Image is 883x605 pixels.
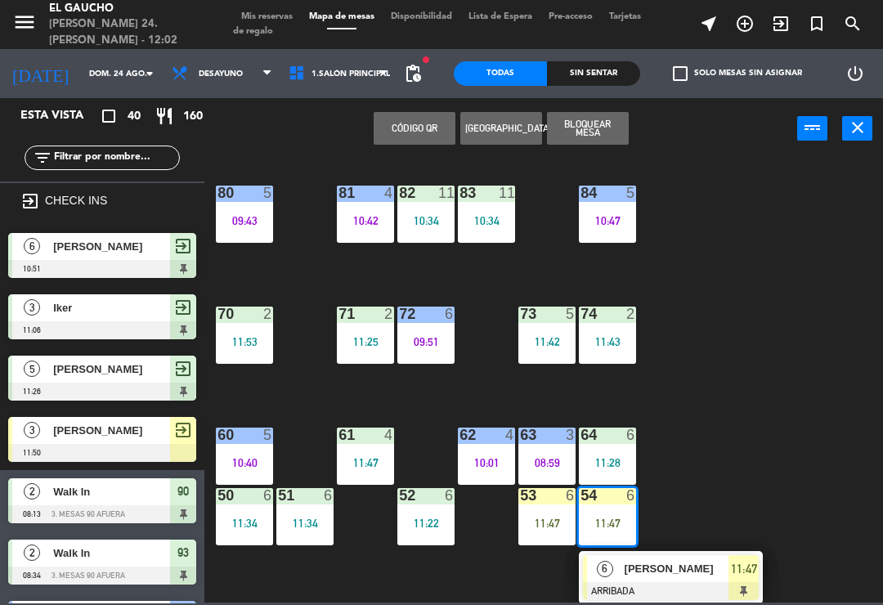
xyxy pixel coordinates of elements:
div: 6 [324,488,334,503]
i: turned_in_not [807,14,827,34]
div: El Gaucho [49,1,208,17]
div: 60 [217,428,218,442]
div: 82 [399,186,400,200]
i: power_settings_new [845,64,865,83]
div: 72 [399,307,400,321]
span: Pre-acceso [540,12,601,21]
div: 09:43 [216,215,273,226]
div: Sin sentar [547,61,640,86]
div: 5 [263,186,273,200]
div: 10:34 [458,215,515,226]
span: 3 [24,299,40,316]
span: exit_to_app [173,236,193,256]
div: 6 [566,488,576,503]
button: [GEOGRAPHIC_DATA] [460,112,542,145]
span: pending_actions [403,64,423,83]
i: arrow_drop_down [140,64,159,83]
div: 11:28 [579,457,636,468]
div: 5 [626,186,636,200]
i: menu [12,10,37,34]
span: 6 [24,238,40,254]
div: 6 [445,307,455,321]
span: exit_to_app [173,359,193,379]
div: 3 [566,428,576,442]
div: 11 [438,186,455,200]
i: search [843,14,863,34]
div: 73 [520,307,521,321]
span: Walk In [53,483,170,500]
i: exit_to_app [20,191,40,211]
div: 4 [505,428,515,442]
div: 53 [520,488,521,503]
span: [PERSON_NAME] [53,361,170,378]
div: 11:53 [216,336,273,347]
div: 6 [445,488,455,503]
div: 80 [217,186,218,200]
div: 50 [217,488,218,503]
i: filter_list [33,148,52,168]
div: 2 [384,307,394,321]
i: exit_to_app [771,14,791,34]
div: 11:47 [579,518,636,529]
i: near_me [699,14,719,34]
div: 11:25 [337,336,394,347]
span: 11:47 [731,559,757,579]
button: Código qr [374,112,455,145]
span: Mis reservas [233,12,301,21]
div: 63 [520,428,521,442]
div: 61 [338,428,339,442]
div: 5 [566,307,576,321]
div: 10:42 [337,215,394,226]
div: Todas [454,61,547,86]
button: Bloquear Mesa [547,112,629,145]
span: 40 [128,107,141,126]
button: menu [12,10,37,40]
div: 09:51 [397,336,455,347]
span: Mapa de mesas [301,12,383,21]
span: WALK IN [763,10,799,38]
i: restaurant [155,106,174,126]
div: 11:42 [518,336,576,347]
span: [PERSON_NAME] [53,422,170,439]
div: 11:47 [337,457,394,468]
div: 10:34 [397,215,455,226]
div: 70 [217,307,218,321]
div: 64 [580,428,581,442]
span: BUSCAR [835,10,871,38]
div: 83 [459,186,460,200]
button: power_input [797,116,827,141]
span: 5 [24,361,40,377]
div: 11 [499,186,515,200]
div: 51 [278,488,279,503]
div: 62 [459,428,460,442]
div: [PERSON_NAME] 24. [PERSON_NAME] - 12:02 [49,16,208,48]
div: 08:59 [518,457,576,468]
span: 2 [24,544,40,561]
i: add_circle_outline [735,14,755,34]
div: 5 [263,428,273,442]
div: 6 [263,488,273,503]
span: check_box_outline_blank [673,66,688,81]
div: 71 [338,307,339,321]
div: 11:22 [397,518,455,529]
span: Reserva especial [799,10,835,38]
i: close [848,118,867,137]
span: 6 [597,561,613,577]
span: Lista de Espera [460,12,540,21]
div: 11:47 [518,518,576,529]
div: 74 [580,307,581,321]
input: Filtrar por nombre... [52,149,179,167]
div: 84 [580,186,581,200]
label: CHECK INS [45,194,107,207]
span: 1.Salón Principal [312,69,390,78]
div: 10:40 [216,457,273,468]
span: RESERVAR MESA [727,10,763,38]
span: Iker [53,299,170,316]
div: 10:01 [458,457,515,468]
span: 90 [177,482,189,501]
span: exit_to_app [173,298,193,317]
span: 2 [24,483,40,500]
span: fiber_manual_record [421,55,431,65]
span: Desayuno [199,69,243,78]
div: 54 [580,488,581,503]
